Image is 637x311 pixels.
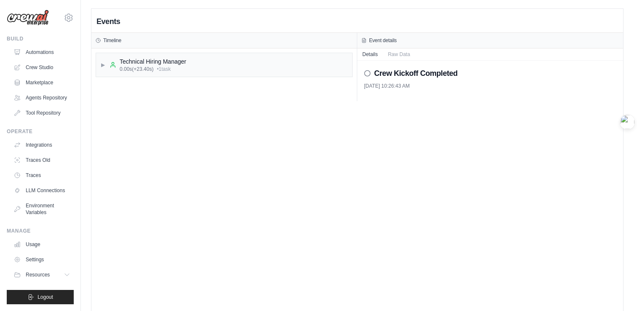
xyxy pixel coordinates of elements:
[7,228,74,234] div: Manage
[120,66,153,72] span: 0.00s (+23.40s)
[10,91,74,105] a: Agents Repository
[364,83,616,89] div: [DATE] 10:26:43 AM
[10,199,74,219] a: Environment Variables
[383,48,415,60] button: Raw Data
[120,57,186,66] div: Technical Hiring Manager
[26,271,50,278] span: Resources
[96,16,120,27] h2: Events
[10,238,74,251] a: Usage
[10,46,74,59] a: Automations
[10,184,74,197] a: LLM Connections
[369,37,397,44] h3: Event details
[7,290,74,304] button: Logout
[10,169,74,182] a: Traces
[374,67,458,79] h2: Crew Kickoff Completed
[7,128,74,135] div: Operate
[103,37,121,44] h3: Timeline
[7,10,49,26] img: Logo
[357,48,383,60] button: Details
[37,294,53,300] span: Logout
[10,268,74,282] button: Resources
[10,106,74,120] a: Tool Repository
[10,61,74,74] a: Crew Studio
[10,138,74,152] a: Integrations
[10,253,74,266] a: Settings
[10,76,74,89] a: Marketplace
[10,153,74,167] a: Traces Old
[7,35,74,42] div: Build
[595,271,637,311] iframe: Chat Widget
[100,62,105,68] span: ▶
[157,66,171,72] span: • 1 task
